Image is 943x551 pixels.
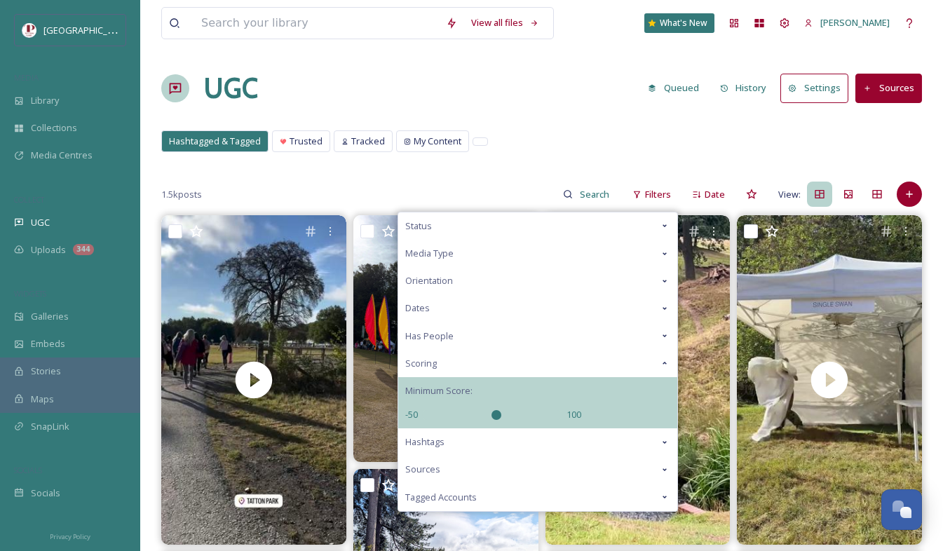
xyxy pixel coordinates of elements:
span: Orientation [405,274,453,287]
video: Day 1 at the Happy Place Festival was certainly inspiring and productive. Listening to live podca... [161,215,346,544]
a: UGC [203,67,258,109]
span: Galleries [31,310,69,323]
button: History [713,74,774,102]
span: Tagged Accounts [405,491,477,504]
span: Privacy Policy [50,532,90,541]
span: SnapLink [31,420,69,433]
span: Hashtags [405,435,445,449]
span: Uploads [31,243,66,257]
a: [PERSON_NAME] [797,9,897,36]
span: Status [405,219,432,233]
video: 🦢 So excited to be back at Fearne’s happyplaceofficial festival, this time in the beautiful Tatto... [737,215,922,544]
span: Sources [405,463,440,476]
span: Embeds [31,337,65,351]
button: Sources [855,74,922,102]
span: Media Type [405,247,454,260]
a: Settings [780,74,855,102]
span: Minimum Score: [405,384,473,397]
img: thumbnail [737,215,922,544]
span: Stories [31,365,61,378]
span: Library [31,94,59,107]
img: thumbnail [161,215,346,544]
span: Scoring [405,357,437,370]
span: [PERSON_NAME] [820,16,890,29]
span: Has People [405,329,454,343]
button: Queued [641,74,706,102]
span: WIDGETS [14,288,46,299]
img: download%20(5).png [22,23,36,37]
span: Hashtagged & Tagged [169,135,261,148]
a: Queued [641,74,713,102]
span: Date [705,188,725,201]
button: Settings [780,74,848,102]
input: Search [573,180,618,208]
span: Tracked [351,135,385,148]
span: Collections [31,121,77,135]
span: MEDIA [14,72,39,83]
input: Search your library [194,8,439,39]
span: SOCIALS [14,465,42,475]
a: View all files [464,9,546,36]
a: Privacy Policy [50,527,90,544]
a: What's New [644,13,714,33]
a: History [713,74,781,102]
span: View: [778,188,801,201]
span: Filters [645,188,671,201]
span: Dates [405,301,430,315]
span: My Content [414,135,461,148]
span: COLLECT [14,194,44,205]
span: 100 [567,408,581,421]
span: 1.5k posts [161,188,202,201]
button: Open Chat [881,489,922,530]
span: Trusted [290,135,323,148]
span: Socials [31,487,60,500]
span: -50 [405,408,418,421]
span: Maps [31,393,54,406]
span: [GEOGRAPHIC_DATA] [43,23,133,36]
span: UGC [31,216,50,229]
div: 344 [73,244,94,255]
span: Media Centres [31,149,93,162]
img: Great day at Fearne Cottons Happy Place Festival. happyplaceofficial Lovely vibes and people, awa... [353,215,538,462]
